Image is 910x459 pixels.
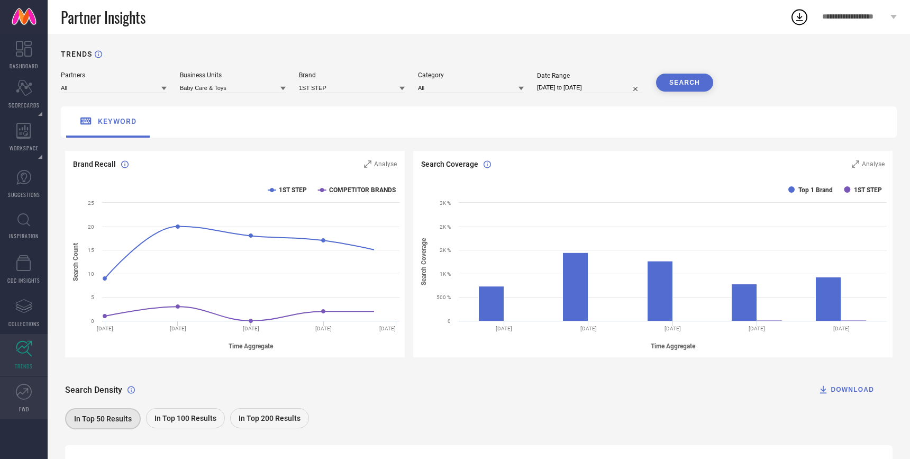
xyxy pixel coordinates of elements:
[651,343,696,350] tspan: Time Aggregate
[98,117,136,125] span: keyword
[91,318,94,324] text: 0
[88,200,94,206] text: 25
[818,384,874,395] div: DOWNLOAD
[580,326,597,331] text: [DATE]
[88,271,94,277] text: 10
[239,414,301,422] span: In Top 200 Results
[436,294,451,300] text: 500 %
[364,160,371,168] svg: Zoom
[833,326,850,331] text: [DATE]
[790,7,809,26] div: Open download list
[421,160,478,168] span: Search Coverage
[10,144,39,152] span: WORKSPACE
[852,160,859,168] svg: Zoom
[15,362,33,370] span: TRENDS
[88,247,94,253] text: 15
[61,6,145,28] span: Partner Insights
[9,232,39,240] span: INSPIRATION
[10,62,38,70] span: DASHBOARD
[170,326,186,331] text: [DATE]
[8,320,40,328] span: COLLECTIONS
[279,186,307,194] text: 1ST STEP
[72,243,79,281] tspan: Search Count
[61,71,167,79] div: Partners
[180,71,286,79] div: Business Units
[854,186,882,194] text: 1ST STEP
[537,82,643,93] input: Select date range
[862,160,885,168] span: Analyse
[374,160,397,168] span: Analyse
[7,276,40,284] span: CDC INSIGHTS
[154,414,216,422] span: In Top 100 Results
[329,186,396,194] text: COMPETITOR BRANDS
[8,191,40,199] span: SUGGESTIONS
[19,405,29,413] span: FWD
[299,71,405,79] div: Brand
[97,326,113,331] text: [DATE]
[448,318,451,324] text: 0
[91,294,94,300] text: 5
[8,101,40,109] span: SCORECARDS
[440,247,451,253] text: 2K %
[229,343,274,350] tspan: Time Aggregate
[749,326,766,331] text: [DATE]
[418,71,524,79] div: Category
[73,160,116,168] span: Brand Recall
[496,326,513,331] text: [DATE]
[440,271,451,277] text: 1K %
[315,326,332,331] text: [DATE]
[65,385,122,395] span: Search Density
[665,326,681,331] text: [DATE]
[798,186,833,194] text: Top 1 Brand
[61,50,92,58] h1: TRENDS
[805,379,887,400] button: DOWNLOAD
[379,326,396,331] text: [DATE]
[537,72,643,79] div: Date Range
[243,326,259,331] text: [DATE]
[88,224,94,230] text: 20
[74,415,132,423] span: In Top 50 Results
[421,238,428,285] tspan: Search Coverage
[656,74,713,92] button: SEARCH
[440,200,451,206] text: 3K %
[440,224,451,230] text: 2K %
